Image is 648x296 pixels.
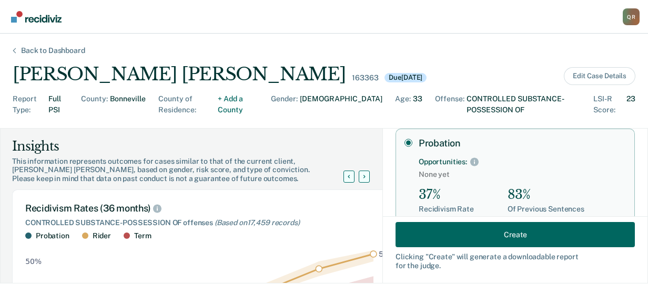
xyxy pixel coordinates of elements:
div: 23 [626,93,635,115]
text: 52% [379,250,394,258]
div: Opportunities: [419,157,467,166]
div: CONTROLLED SUBSTANCE-POSSESSION OF [467,93,581,115]
div: + Add a County [218,93,258,115]
span: (Based on 17,459 records ) [215,218,300,227]
img: Recidiviz [11,11,62,23]
div: Clicking " Create " will generate a downloadable report for the judge. [396,252,635,270]
div: Back to Dashboard [8,46,98,55]
div: Recidivism Rates (36 months) [25,203,396,214]
div: County of Residence : [158,93,216,115]
div: Due [DATE] [384,73,427,82]
span: None yet [419,170,626,179]
div: CONTROLLED SUBSTANCE-POSSESSION OF offenses [25,218,396,227]
div: Report Type : [13,93,46,115]
div: Probation [36,231,69,240]
button: Profile dropdown button [623,8,640,25]
div: Rider [93,231,111,240]
div: Term [134,231,151,240]
div: Insights [12,138,356,155]
div: LSI-R Score : [593,93,624,115]
div: 33 [413,93,422,115]
div: Gender : [271,93,298,115]
div: [PERSON_NAME] [PERSON_NAME] [13,64,346,85]
text: 50% [25,257,42,266]
div: Offense : [435,93,464,115]
div: This information represents outcomes for cases similar to that of the current client, [PERSON_NAM... [12,157,356,183]
label: Probation [419,138,626,149]
div: Recidivism Rate [419,205,474,214]
div: [DEMOGRAPHIC_DATA] [300,93,382,115]
div: 37% [419,187,474,203]
div: 83% [508,187,584,203]
div: 163363 [352,73,378,82]
div: Bonneville [110,93,146,115]
div: Full PSI [48,93,68,115]
button: Edit Case Details [564,67,635,85]
div: Q R [623,8,640,25]
button: Create [396,222,635,247]
div: Age : [395,93,411,115]
div: County : [81,93,108,115]
div: Of Previous Sentences [508,205,584,214]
